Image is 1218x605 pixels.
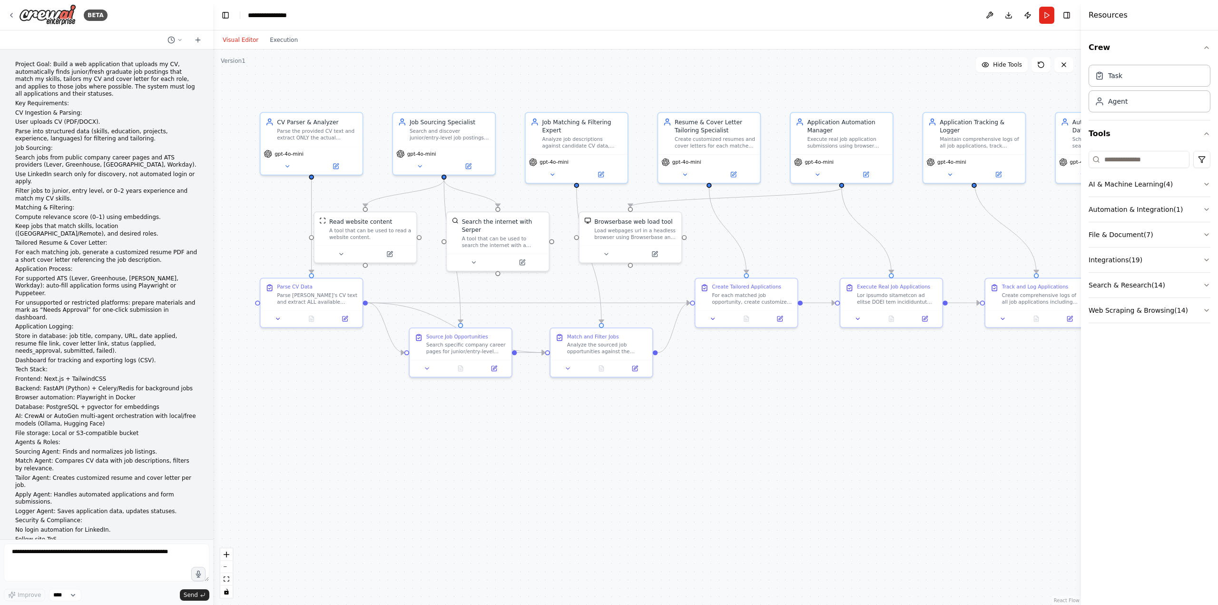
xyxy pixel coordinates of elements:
button: zoom out [220,561,233,573]
div: Crew [1089,61,1210,120]
button: Open in side panel [578,169,624,179]
span: Send [184,591,198,599]
div: Create comprehensive logs of all job applications including status tracking, document storage man... [1002,292,1082,305]
button: Open in side panel [710,169,756,179]
p: Key Requirements: [15,100,198,108]
p: For unsupported or restricted platforms: prepare materials and mark as “Needs Approval” for one-c... [15,299,198,322]
div: BETA [84,10,108,21]
button: Open in side panel [312,161,359,171]
a: React Flow attribution [1054,598,1080,603]
div: Track and Log ApplicationsCreate comprehensive logs of all job applications including status trac... [984,278,1088,328]
div: Schedule automated job searches every 30 minutes, maintain application database, prevent duplicat... [1072,136,1153,149]
div: Job Sourcing SpecialistSearch and discover junior/entry-level job postings from company career pa... [392,112,496,175]
div: Resume & Cover Letter Tailoring Specialist [675,118,755,135]
button: Hide right sidebar [1060,9,1073,22]
div: A tool that can be used to search the internet with a search_query. Supports different search typ... [462,236,544,249]
div: Version 1 [221,57,246,65]
button: Open in side panel [445,161,491,171]
div: Search the internet with Serper [462,217,544,234]
div: Automation Scheduler & Database ManagerSchedule automated job searches every 30 minutes, maintain... [1055,112,1159,184]
button: Automation & Integration(1) [1089,197,1210,222]
button: Improve [4,589,45,601]
div: Create Tailored ApplicationsFor each matched job opportunity, create customized resume and cover ... [695,278,798,328]
g: Edge from 994d4305-41b8-49e3-8ce9-21c8b88d4039 to 6dd77061-1616-4d34-8433-67ca780ea121 [368,299,404,357]
div: Analyze the sourced job opportunities against the candidate's CV profile using semantic matching ... [567,342,648,355]
div: SerperDevToolSearch the internet with SerperA tool that can be used to search the internet with a... [446,211,550,271]
h4: Resources [1089,10,1128,21]
p: Logger Agent: Saves application data, updates statuses. [15,508,198,516]
div: Track and Log Applications [1002,284,1068,290]
div: Search and discover junior/entry-level job postings from company career pages, ATS providers (Lev... [410,128,490,141]
div: Job Sourcing Specialist [410,118,490,126]
button: Search & Research(14) [1089,273,1210,298]
button: fit view [220,573,233,585]
img: Logo [19,4,76,26]
div: Maintain comprehensive logs of all job applications, track application statuses, manage file stor... [940,136,1020,149]
div: Parse CV DataParse [PERSON_NAME]'s CV text and extract ALL available structured data including: c... [260,278,363,328]
span: Improve [18,591,41,599]
div: Create Tailored Applications [712,284,781,290]
p: Backend: FastAPI (Python) + Celery/Redis for background jobs [15,385,198,393]
div: Parse CV Data [277,284,312,290]
span: gpt-4o-mini [672,159,701,166]
button: Start a new chat [190,34,206,46]
p: Browser automation: Playwright in Docker [15,394,198,402]
button: Web Scraping & Browsing(14) [1089,298,1210,323]
p: Follow site ToS. [15,536,198,544]
div: Execute Real Job ApplicationsLor ipsumdo sitametcon ad elitse DOEI tem incididuntut labo etdolore... [840,278,943,328]
div: Match and Filter JobsAnalyze the sourced job opportunities against the candidate's CV profile usi... [550,327,653,377]
div: Load webpages url in a headless browser using Browserbase and return the contents [594,227,676,240]
button: No output available [443,364,478,374]
p: User uploads CV (PDF/DOCX). [15,119,198,126]
p: Project Goal: Build a web application that uploads my CV, automatically finds junior/fresh gradua... [15,61,198,98]
div: Agent [1108,97,1128,106]
button: Hide left sidebar [219,9,232,22]
g: Edge from 31bcdda4-b8e0-40cb-95a5-2499f2a8e4ee to 0817ec42-0550-41ed-bf84-b71332f1c2f6 [970,179,1041,273]
g: Edge from cbbffe8e-a0f7-48e6-b6d4-5ae86f255165 to 27f0a3c2-f9a9-4fe8-9abb-776f2810168e [837,188,895,273]
p: Tailor Agent: Creates customized resume and cover letter per job. [15,475,198,489]
button: Visual Editor [217,34,264,46]
span: gpt-4o-mini [540,159,569,166]
button: Send [180,589,209,601]
div: Execute real job application submissions using browser automation for ATS platforms (Lever, Green... [807,136,888,149]
div: Browserbase web load tool [594,217,672,225]
div: Lor ipsumdo sitametcon ad elitse DOEI tem incididuntut labo etdolore-magnaali enimadmi: **Ven qui... [857,292,937,305]
div: Application Automation Manager [807,118,888,135]
g: Edge from ea9a0eae-481c-437a-a4af-3fe216515c7c to a35ef583-07a2-4774-9905-e42940eb0bd8 [361,179,448,207]
button: File & Document(7) [1089,222,1210,247]
p: Compute relevance score (0–1) using embeddings. [15,214,198,221]
button: No output available [1019,314,1054,324]
g: Edge from 6dd77061-1616-4d34-8433-67ca780ea121 to ac9d26ab-168f-4fc1-ba62-840d145b415d [517,348,545,357]
button: Open in side panel [843,169,889,179]
p: Security & Compliance: [15,517,198,525]
button: Integrations(19) [1089,248,1210,272]
p: Parse into structured data (skills, education, projects, experience, languages) for filtering and... [15,128,198,143]
p: Application Logging: [15,323,198,331]
span: gpt-4o-mini [275,150,304,157]
p: Store in database: job title, company, URL, date applied, resume file link, cover letter link, st... [15,333,198,355]
div: Automation Scheduler & Database Manager [1072,118,1153,135]
p: Apply Agent: Handles automated applications and form submissions. [15,491,198,506]
g: Edge from 46fafa57-e9f2-40f1-abab-d7d247d7dfda to 27f0a3c2-f9a9-4fe8-9abb-776f2810168e [803,299,835,307]
button: Open in side panel [766,314,794,324]
g: Edge from 27f0a3c2-f9a9-4fe8-9abb-776f2810168e to 0817ec42-0550-41ed-bf84-b71332f1c2f6 [948,299,980,307]
span: gpt-4o-mini [805,159,834,166]
div: Analyze job descriptions against candidate CV data, compute relevance scores using semantic match... [542,136,623,149]
div: A tool that can be used to read a website content. [329,227,411,240]
div: BrowserbaseLoadToolBrowserbase web load toolLoad webpages url in a headless browser using Browser... [579,211,682,263]
p: Agents & Roles: [15,439,198,446]
div: Application Automation ManagerExecute real job application submissions using browser automation f... [790,112,894,184]
button: No output available [584,364,619,374]
button: Tools [1089,120,1210,147]
p: No login automation for LinkedIn. [15,526,198,534]
p: Tech Stack: [15,366,198,374]
p: Match Agent: Compares CV data with job descriptions, filters by relevance. [15,457,198,472]
g: Edge from cbbffe8e-a0f7-48e6-b6d4-5ae86f255165 to 598e5889-f576-4685-932c-e97c16cc0b36 [626,188,845,207]
g: Edge from ea9a0eae-481c-437a-a4af-3fe216515c7c to b738b828-d6ec-4754-9801-75d42bb33c2c [440,179,502,207]
p: Frontend: Next.js + TailwindCSS [15,376,198,383]
div: Job Matching & Filtering ExpertAnalyze job descriptions against candidate CV data, compute releva... [525,112,629,184]
g: Edge from 1456833e-f49e-4227-b202-21d563a3891e to 46fafa57-e9f2-40f1-abab-d7d247d7dfda [705,188,751,273]
div: Source Job Opportunities [426,333,488,340]
div: Application Tracking & Logger [940,118,1020,135]
p: AI: CrewAI or AutoGen multi-agent orchestration with local/free models (Ollama, Hugging Face) [15,413,198,427]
